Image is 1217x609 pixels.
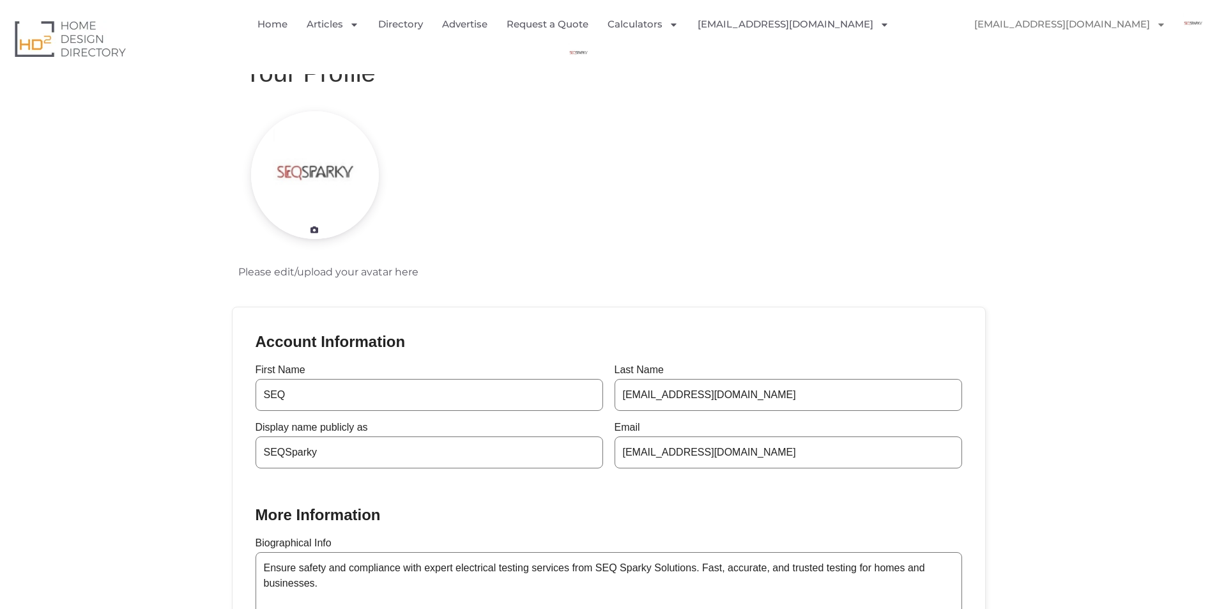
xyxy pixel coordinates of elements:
label: Biographical Info [256,538,962,548]
label: Display name publicly as [256,422,603,433]
nav: Menu [961,10,1207,39]
img: SEQSparky [1179,10,1207,38]
a: Articles [307,10,359,39]
a: Advertise [442,10,487,39]
a: [EMAIL_ADDRESS][DOMAIN_NAME] [961,10,1179,39]
h2: More Information [256,504,381,527]
p: Please edit/upload your avatar here [238,265,418,280]
a: Home [257,10,287,39]
label: Last Name [615,365,962,375]
a: Request a Quote [507,10,588,39]
nav: Menu [247,10,910,68]
a: Directory [378,10,423,39]
label: Email [615,422,962,433]
a: [EMAIL_ADDRESS][DOMAIN_NAME] [698,10,889,39]
h2: Account Information [256,330,406,353]
img: SEQSparky [564,39,593,68]
label: First Name [256,365,603,375]
a: Calculators [608,10,678,39]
